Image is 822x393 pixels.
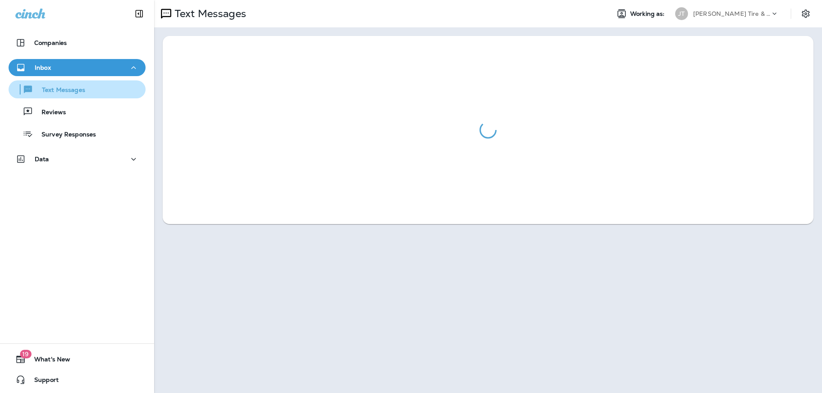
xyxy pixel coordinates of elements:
[798,6,813,21] button: Settings
[26,376,59,387] span: Support
[33,109,66,117] p: Reviews
[675,7,688,20] div: JT
[9,80,146,98] button: Text Messages
[33,131,96,139] p: Survey Responses
[9,151,146,168] button: Data
[127,5,151,22] button: Collapse Sidebar
[693,10,770,17] p: [PERSON_NAME] Tire & Auto
[9,351,146,368] button: 19What's New
[26,356,70,366] span: What's New
[9,125,146,143] button: Survey Responses
[34,39,67,46] p: Companies
[35,156,49,163] p: Data
[171,7,246,20] p: Text Messages
[20,350,31,358] span: 19
[33,86,85,95] p: Text Messages
[630,10,667,18] span: Working as:
[9,59,146,76] button: Inbox
[35,64,51,71] p: Inbox
[9,103,146,121] button: Reviews
[9,371,146,388] button: Support
[9,34,146,51] button: Companies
